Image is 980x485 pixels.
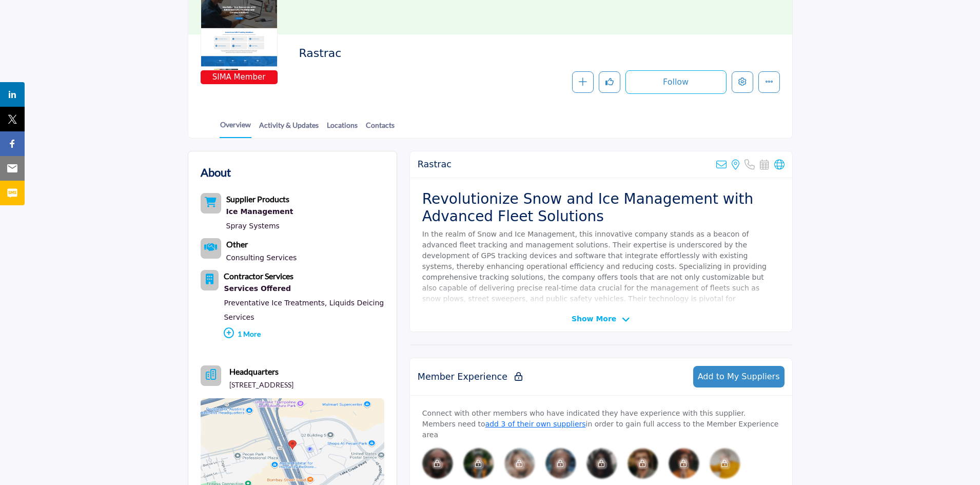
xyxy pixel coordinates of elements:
span: Add to My Suppliers [698,372,780,381]
a: Consulting Services [226,254,297,262]
div: Please rate 5 vendors to connect with members. [463,448,494,479]
p: Connect with other members who have indicated they have experience with this supplier. Members ne... [422,408,780,440]
a: Other [226,241,248,249]
a: Overview [220,119,251,138]
a: Spray Systems [226,222,280,230]
button: Like [599,71,620,93]
h2: Member Experience [418,372,522,382]
a: Contacts [365,120,395,138]
a: Liquids Deicing Services [224,299,384,321]
button: Add to My Suppliers [693,366,785,387]
h2: Revolutionize Snow and Ice Management with Advanced Fleet Solutions [422,190,780,225]
button: Category Icon [201,238,221,259]
a: Locations [326,120,358,138]
img: image [628,448,658,479]
div: Please rate 5 vendors to connect with members. [586,448,617,479]
img: image [586,448,617,479]
a: Contractor Services [224,273,293,281]
div: Please rate 5 vendors to connect with members. [628,448,658,479]
img: image [545,448,576,479]
div: Please rate 5 vendors to connect with members. [710,448,740,479]
div: Services Offered refers to the specific products, assistance, or expertise a business provides to... [224,282,384,296]
div: Ice management involves the control, removal, and prevention of ice accumulation on surfaces such... [226,205,293,219]
a: Preventative Ice Treatments, [224,299,327,307]
button: Follow [625,70,727,94]
b: Headquarters [229,365,279,378]
a: add 3 of their own suppliers [485,420,586,428]
img: image [669,448,699,479]
button: Headquarter icon [201,365,221,386]
img: image [463,448,494,479]
div: Please rate 5 vendors to connect with members. [422,448,453,479]
a: Supplier Products [226,196,289,204]
span: SIMA Member [203,71,276,83]
b: Other [226,239,248,249]
p: In the realm of Snow and Ice Management, this innovative company stands as a beacon of advanced f... [422,229,780,326]
button: Category Icon [201,193,221,214]
span: Show More [572,314,616,324]
h2: About [201,164,231,181]
a: Services Offered [224,282,384,296]
button: Category Icon [201,270,219,290]
div: Please rate 5 vendors to connect with members. [669,448,699,479]
h2: Rastrac [418,159,452,170]
a: Ice Management [226,205,293,219]
p: 1 More [224,324,384,346]
p: [STREET_ADDRESS] [229,380,293,390]
b: Supplier Products [226,194,289,204]
button: Edit company [732,71,753,93]
a: Activity & Updates [259,120,319,138]
b: Contractor Services [224,271,293,281]
h2: Rastrac [299,47,581,60]
div: Please rate 5 vendors to connect with members. [545,448,576,479]
img: image [504,448,535,479]
button: More details [758,71,780,93]
div: Please rate 5 vendors to connect with members. [504,448,535,479]
img: image [710,448,740,479]
img: image [422,448,453,479]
